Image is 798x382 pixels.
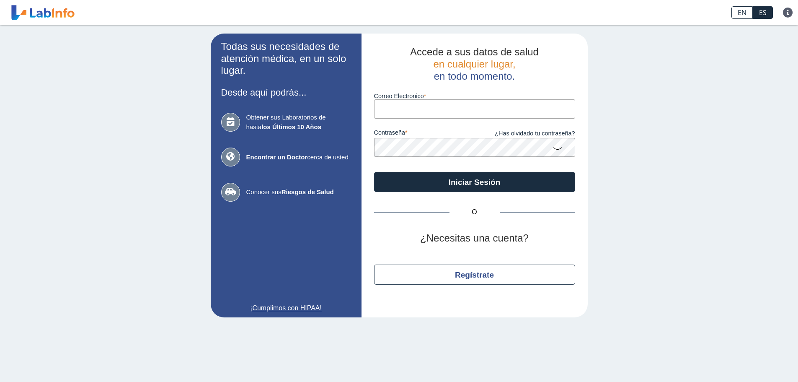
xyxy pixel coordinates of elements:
button: Regístrate [374,265,575,285]
h3: Desde aquí podrás... [221,87,351,98]
a: EN [731,6,753,19]
span: cerca de usted [246,153,351,162]
a: ¡Cumplimos con HIPAA! [221,303,351,313]
a: ES [753,6,773,19]
span: Conocer sus [246,187,351,197]
b: los Últimos 10 Años [261,123,321,130]
button: Iniciar Sesión [374,172,575,192]
span: en cualquier lugar, [433,58,515,70]
span: en todo momento. [434,70,515,82]
h2: ¿Necesitas una cuenta? [374,232,575,244]
b: Encontrar un Doctor [246,153,307,161]
span: Obtener sus Laboratorios de hasta [246,113,351,132]
h2: Todas sus necesidades de atención médica, en un solo lugar. [221,41,351,77]
label: Correo Electronico [374,93,575,99]
a: ¿Has olvidado tu contraseña? [475,129,575,138]
label: contraseña [374,129,475,138]
span: O [449,207,500,217]
span: Accede a sus datos de salud [410,46,539,57]
b: Riesgos de Salud [281,188,334,195]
